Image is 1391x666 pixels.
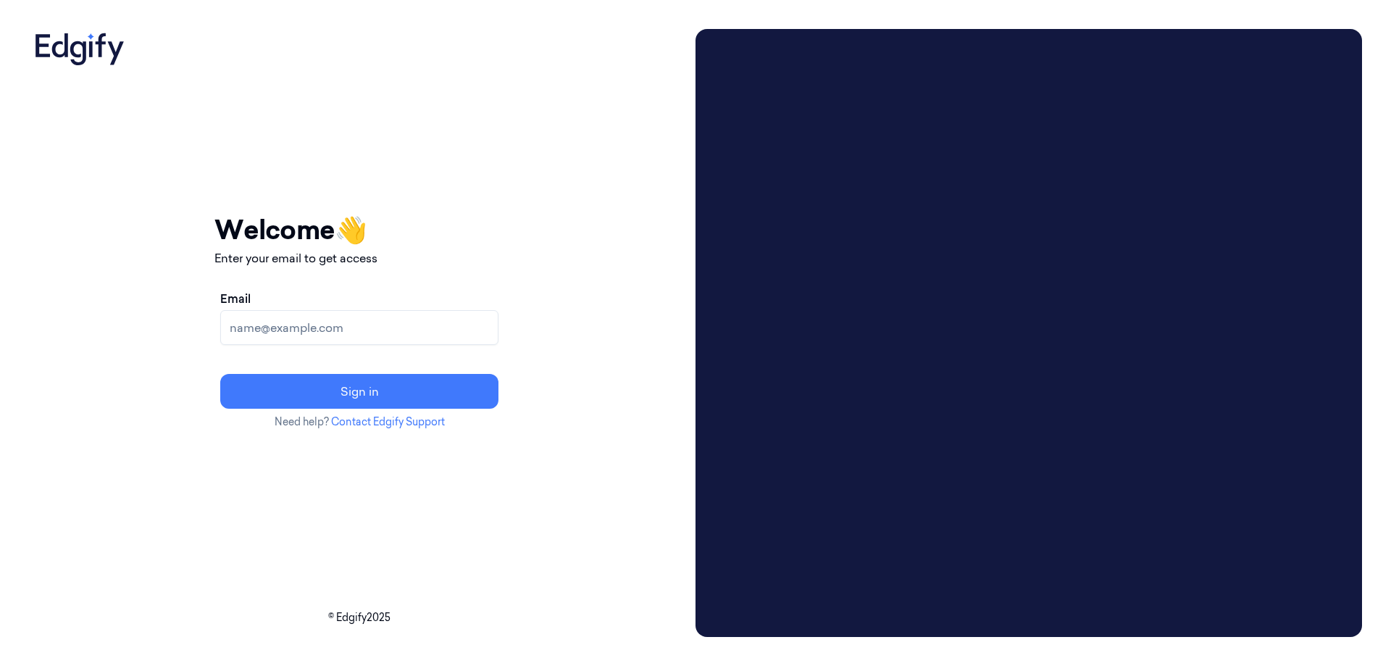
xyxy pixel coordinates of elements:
h1: Welcome 👋 [214,210,504,249]
p: Need help? [214,415,504,430]
label: Email [220,290,251,307]
input: name@example.com [220,310,498,345]
button: Sign in [220,374,498,409]
a: Contact Edgify Support [331,415,445,428]
p: Enter your email to get access [214,249,504,267]
p: © Edgify 2025 [29,610,690,625]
